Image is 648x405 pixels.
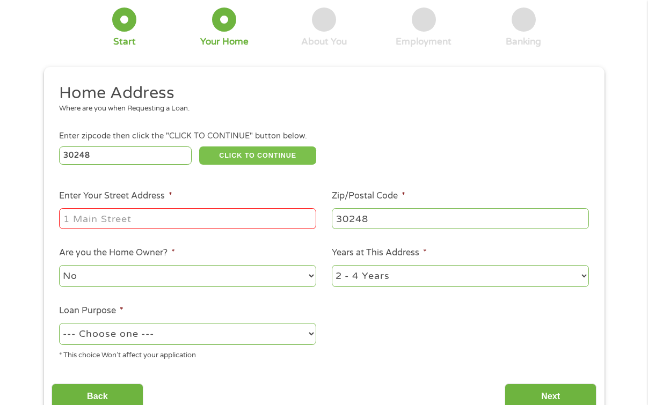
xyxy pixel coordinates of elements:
label: Are you the Home Owner? [59,247,175,259]
label: Loan Purpose [59,305,123,316]
h2: Home Address [59,83,581,104]
div: About You [301,36,347,48]
label: Enter Your Street Address [59,190,172,202]
input: Enter Zipcode (e.g 01510) [59,146,192,165]
div: Start [113,36,136,48]
div: Where are you when Requesting a Loan. [59,104,581,114]
div: * This choice Won’t affect your application [59,347,316,361]
label: Years at This Address [332,247,427,259]
button: CLICK TO CONTINUE [199,146,316,165]
div: Employment [396,36,452,48]
div: Banking [506,36,541,48]
div: Enter zipcode then click the "CLICK TO CONTINUE" button below. [59,130,588,142]
input: 1 Main Street [59,208,316,229]
label: Zip/Postal Code [332,190,405,202]
div: Your Home [200,36,249,48]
